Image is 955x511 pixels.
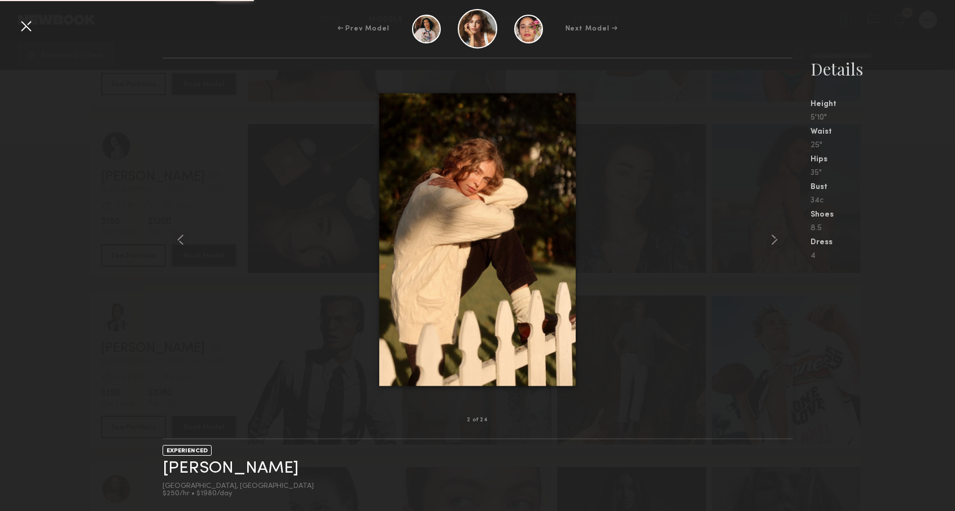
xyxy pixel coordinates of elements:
div: 5'10" [811,114,955,122]
div: Waist [811,128,955,136]
div: [GEOGRAPHIC_DATA], [GEOGRAPHIC_DATA] [163,483,314,490]
div: Shoes [811,211,955,219]
div: 25" [811,142,955,149]
div: Dress [811,239,955,246]
div: 34c [811,197,955,205]
div: EXPERIENCED [163,445,212,456]
div: Height [811,100,955,108]
div: 2 of 24 [467,417,488,423]
div: ← Prev Model [338,24,389,34]
div: Next Model → [566,24,618,34]
div: Hips [811,156,955,164]
a: [PERSON_NAME] [163,460,299,477]
div: Bust [811,183,955,191]
div: 4 [811,252,955,260]
div: $250/hr • $1980/day [163,490,314,497]
div: 8.5 [811,224,955,232]
div: 35" [811,169,955,177]
div: Details [811,58,955,80]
